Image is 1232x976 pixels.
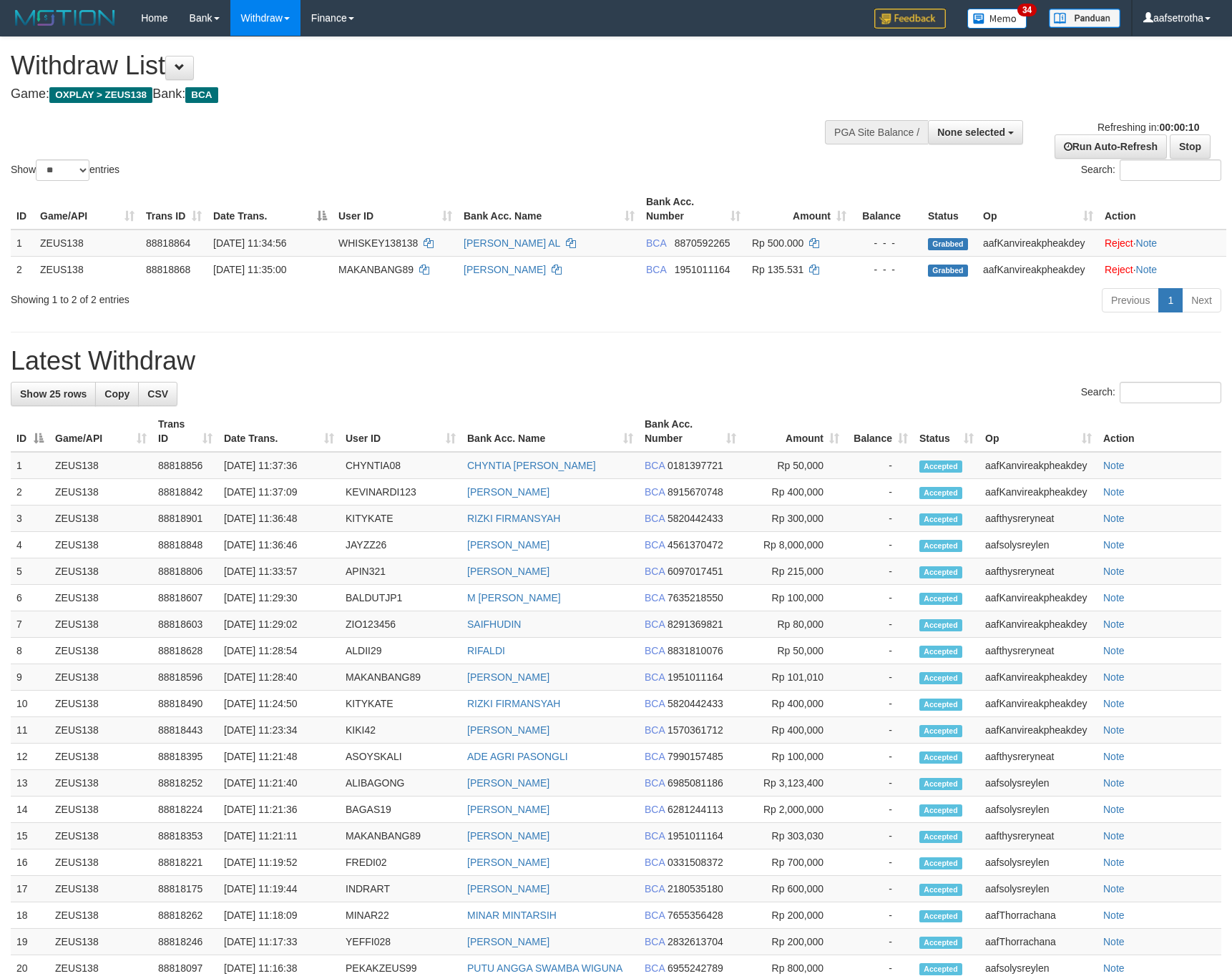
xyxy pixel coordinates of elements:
[858,262,916,277] div: - - -
[645,486,665,498] span: BCA
[1102,288,1159,312] a: Previous
[152,411,218,452] th: Trans ID: activate to sort column ascending
[668,486,723,498] span: Copy 8915670748 to clipboard
[11,744,49,770] td: 12
[1097,122,1199,133] span: Refreshing in:
[977,189,1099,230] th: Op: activate to sort column ascending
[11,558,49,585] td: 5
[49,691,152,717] td: ZEUS138
[218,452,340,479] td: [DATE] 11:37:36
[640,189,746,230] th: Bank Acc. Number: activate to sort column ascending
[742,770,845,797] td: Rp 3,123,400
[340,717,461,744] td: KIKI42
[340,638,461,664] td: ALDII29
[645,460,665,471] span: BCA
[937,127,1005,138] span: None selected
[185,87,217,103] span: BCA
[49,411,152,452] th: Game/API: activate to sort column ascending
[742,717,845,744] td: Rp 400,000
[979,823,1097,849] td: aafthysreryneat
[218,664,340,691] td: [DATE] 11:28:40
[11,638,49,664] td: 8
[919,778,962,790] span: Accepted
[218,558,340,585] td: [DATE] 11:33:57
[742,638,845,664] td: Rp 50,000
[742,744,845,770] td: Rp 100,000
[218,691,340,717] td: [DATE] 11:24:50
[1049,9,1120,28] img: panduan.png
[218,849,340,876] td: [DATE] 11:19:52
[742,849,845,876] td: Rp 700,000
[467,857,549,868] a: [PERSON_NAME]
[11,347,1221,375] h1: Latest Withdraw
[1103,698,1125,709] a: Note
[979,849,1097,876] td: aafsolysreylen
[152,506,218,532] td: 88818901
[845,506,914,532] td: -
[1103,751,1125,762] a: Note
[668,566,723,577] span: Copy 6097017451 to clipboard
[467,962,622,974] a: PUTU ANGGA SWAMBA WIGUNA
[668,804,723,815] span: Copy 6281244113 to clipboard
[218,717,340,744] td: [DATE] 11:23:34
[152,770,218,797] td: 88818252
[49,452,152,479] td: ZEUS138
[1103,962,1125,974] a: Note
[979,532,1097,558] td: aafsolysreylen
[152,744,218,770] td: 88818395
[1103,883,1125,894] a: Note
[979,452,1097,479] td: aafKanvireakpheakdey
[979,717,1097,744] td: aafKanvireakpheakdey
[152,664,218,691] td: 88818596
[218,585,340,611] td: [DATE] 11:29:30
[919,804,962,817] span: Accepted
[1182,288,1221,312] a: Next
[152,479,218,506] td: 88818842
[1103,777,1125,789] a: Note
[742,479,845,506] td: Rp 400,000
[467,671,549,683] a: [PERSON_NAME]
[845,797,914,823] td: -
[464,237,560,249] a: [PERSON_NAME] AL
[340,691,461,717] td: KITYKATE
[140,189,207,230] th: Trans ID: activate to sort column ascending
[1103,618,1125,630] a: Note
[845,849,914,876] td: -
[11,7,119,29] img: MOTION_logo.png
[858,236,916,250] div: - - -
[1103,671,1125,683] a: Note
[742,611,845,638] td: Rp 80,000
[49,770,152,797] td: ZEUS138
[49,638,152,664] td: ZEUS138
[845,823,914,849] td: -
[645,830,665,842] span: BCA
[845,744,914,770] td: -
[914,411,979,452] th: Status: activate to sort column ascending
[11,51,807,80] h1: Withdraw List
[874,9,946,29] img: Feedback.jpg
[919,672,962,684] span: Accepted
[1120,382,1221,403] input: Search:
[340,849,461,876] td: FREDI02
[845,638,914,664] td: -
[1170,134,1211,159] a: Stop
[645,698,665,709] span: BCA
[1103,830,1125,842] a: Note
[646,237,666,249] span: BCA
[340,479,461,506] td: KEVINARDI123
[919,566,962,578] span: Accepted
[675,264,730,275] span: Copy 1951011164 to clipboard
[11,287,503,307] div: Showing 1 to 2 of 2 entries
[218,823,340,849] td: [DATE] 11:21:11
[218,611,340,638] td: [DATE] 11:29:02
[152,585,218,611] td: 88818607
[845,452,914,479] td: -
[645,566,665,577] span: BCA
[845,717,914,744] td: -
[467,592,561,603] a: M [PERSON_NAME]
[1103,592,1125,603] a: Note
[1105,237,1133,249] a: Reject
[340,744,461,770] td: ASOYSKALI
[218,479,340,506] td: [DATE] 11:37:09
[919,540,962,552] span: Accepted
